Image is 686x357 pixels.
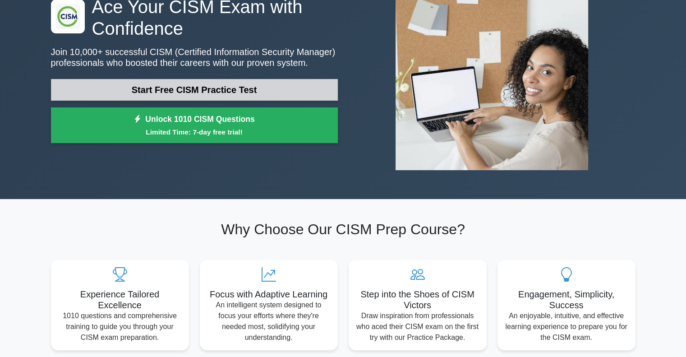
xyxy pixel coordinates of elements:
p: An enjoyable, intuitive, and effective learning experience to prepare you for the CISM exam. [505,311,628,343]
a: Start Free CISM Practice Test [51,79,338,101]
h5: Focus with Adaptive Learning [207,289,331,300]
h5: Experience Tailored Excellence [58,289,182,311]
small: Limited Time: 7-day free trial! [62,127,327,137]
a: Unlock 1010 CISM QuestionsLimited Time: 7-day free trial! [51,107,338,144]
p: Draw inspiration from professionals who aced their CISM exam on the first try with our Practice P... [356,311,479,343]
p: Join 10,000+ successful CISM (Certified Information Security Manager) professionals who boosted t... [51,46,338,68]
p: An intelligent system designed to focus your efforts where they're needed most, solidifying your ... [207,300,331,343]
p: 1010 questions and comprehensive training to guide you through your CISM exam preparation. [58,311,182,343]
h5: Step into the Shoes of CISM Victors [356,289,479,311]
h5: Engagement, Simplicity, Success [505,289,628,311]
h2: Why Choose Our CISM Prep Course? [51,221,635,238]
